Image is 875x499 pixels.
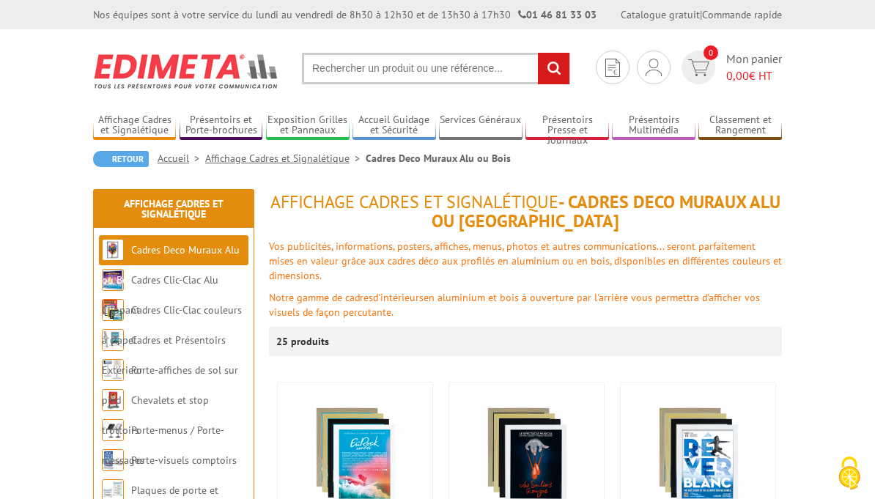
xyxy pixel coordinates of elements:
[702,8,782,21] a: Commande rapide
[698,114,781,138] a: Classement et Rangement
[93,44,280,98] img: Edimeta
[366,151,511,166] li: Cadres Deco Muraux Alu ou Bois
[688,59,709,76] img: devis rapide
[93,151,149,167] a: Retour
[612,114,695,138] a: Présentoirs Multimédia
[102,333,226,377] a: Cadres et Présentoirs Extérieur
[102,303,242,347] a: Cadres Clic-Clac couleurs à clapet
[276,327,331,356] p: 25 produits
[102,239,124,261] img: Cadres Deco Muraux Alu ou Bois
[621,8,700,21] a: Catalogue gratuit
[124,197,224,221] a: Affichage Cadres et Signalétique
[269,240,782,282] font: Vos publicités, informations, posters, affiches, menus, photos et autres communications... seront...
[704,45,718,60] span: 0
[269,291,373,304] font: Notre gamme de cadres
[525,114,608,138] a: Présentoirs Presse et Journaux
[439,114,522,138] a: Services Généraux
[180,114,262,138] a: Présentoirs et Porte-brochures
[269,291,760,319] font: en aluminium et bois à ouverture par l'arrière vous permettra d’afficher vos visuels de façon per...
[205,152,366,165] a: Affichage Cadres et Signalétique
[158,152,205,165] a: Accueil
[518,8,597,21] strong: 01 46 81 33 03
[678,51,782,84] a: devis rapide 0 Mon panier 0,00€ HT
[726,68,749,83] span: 0,00
[824,449,875,499] button: Cookies (fenêtre modale)
[352,114,435,138] a: Accueil Guidage et Sécurité
[605,59,620,77] img: devis rapide
[302,53,570,84] input: Rechercher un produit ou une référence...
[726,51,782,84] span: Mon panier
[621,7,782,22] div: |
[266,114,349,138] a: Exposition Grilles et Panneaux
[93,114,176,138] a: Affichage Cadres et Signalétique
[646,59,662,76] img: devis rapide
[269,193,782,232] h1: - Cadres Deco Muraux Alu ou [GEOGRAPHIC_DATA]
[538,53,569,84] input: rechercher
[102,273,218,317] a: Cadres Clic-Clac Alu Clippant
[102,243,240,287] a: Cadres Deco Muraux Alu ou Bois
[726,67,782,84] span: € HT
[102,363,238,407] a: Porte-affiches de sol sur pied
[270,191,558,213] span: Affichage Cadres et Signalétique
[93,7,597,22] div: Nos équipes sont à votre service du lundi au vendredi de 8h30 à 12h30 et de 13h30 à 17h30
[831,455,868,492] img: Cookies (fenêtre modale)
[373,291,424,304] font: d'intérieurs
